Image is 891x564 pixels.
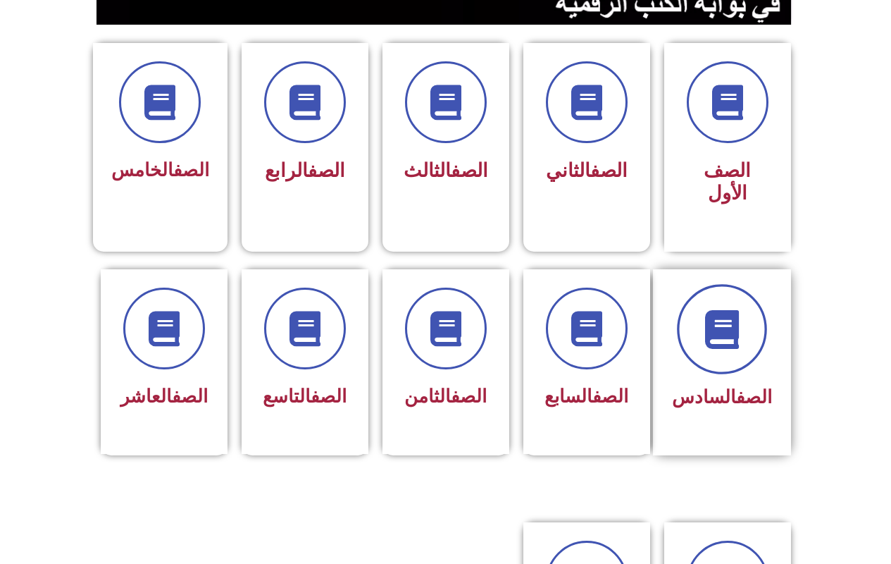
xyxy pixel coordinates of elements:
[265,159,345,182] span: الرابع
[451,159,488,182] a: الصف
[451,386,487,407] a: الصف
[308,159,345,182] a: الصف
[546,159,628,182] span: الثاني
[590,159,628,182] a: الصف
[592,386,628,407] a: الصف
[111,159,209,180] span: الخامس
[172,386,208,407] a: الصف
[704,159,751,204] span: الصف الأول
[173,159,209,180] a: الصف
[263,386,347,407] span: التاسع
[736,386,772,407] a: الصف
[404,386,487,407] span: الثامن
[544,386,628,407] span: السابع
[404,159,488,182] span: الثالث
[672,386,772,407] span: السادس
[311,386,347,407] a: الصف
[120,386,208,407] span: العاشر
